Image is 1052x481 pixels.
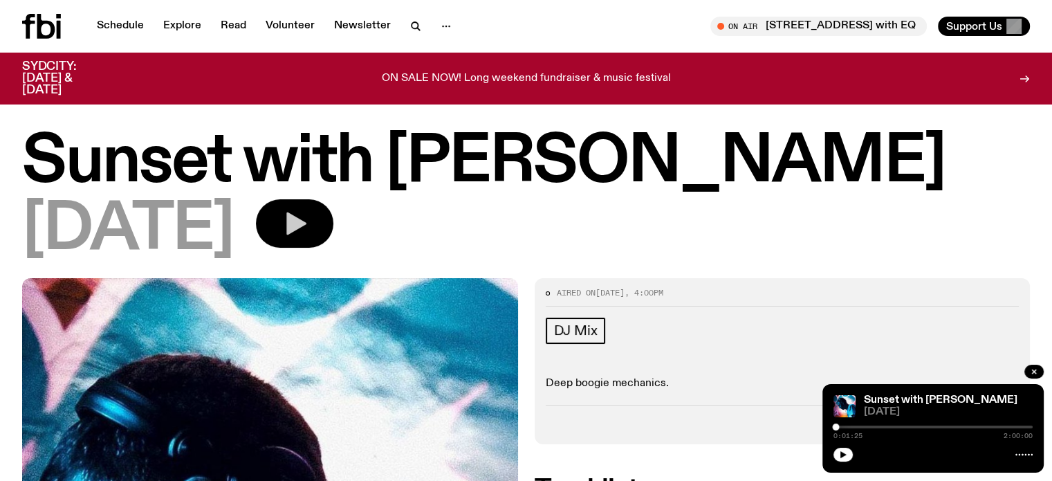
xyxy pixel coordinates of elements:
[382,73,671,85] p: ON SALE NOW! Long weekend fundraiser & music festival
[864,394,1017,406] a: Sunset with [PERSON_NAME]
[710,17,927,36] button: On Air[STREET_ADDRESS] with EQ
[546,377,1019,390] p: Deep boogie mechanics.
[946,20,1002,33] span: Support Us
[22,61,111,96] h3: SYDCITY: [DATE] & [DATE]
[833,433,862,439] span: 0:01:25
[938,17,1030,36] button: Support Us
[212,17,255,36] a: Read
[596,287,625,298] span: [DATE]
[22,131,1030,194] h1: Sunset with [PERSON_NAME]
[257,17,323,36] a: Volunteer
[554,323,598,338] span: DJ Mix
[864,407,1033,417] span: [DATE]
[557,287,596,298] span: Aired on
[22,199,234,262] span: [DATE]
[833,395,856,417] img: Simon Caldwell stands side on, looking downwards. He has headphones on. Behind him is a brightly ...
[625,287,663,298] span: , 4:00pm
[155,17,210,36] a: Explore
[326,17,399,36] a: Newsletter
[89,17,152,36] a: Schedule
[546,318,606,344] a: DJ Mix
[1004,433,1033,439] span: 2:00:00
